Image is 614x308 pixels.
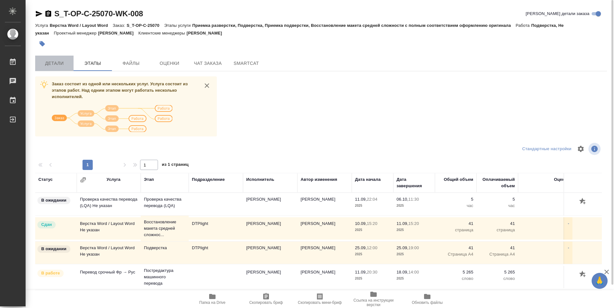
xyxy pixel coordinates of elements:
[412,300,443,305] span: Обновить файлы
[367,221,377,226] p: 15:20
[39,59,70,67] span: Детали
[192,176,225,183] div: Подразделение
[355,270,367,274] p: 11.09,
[231,59,262,67] span: SmartCat
[592,273,608,289] button: 🙏
[588,143,602,155] span: Посмотреть информацию
[526,11,589,17] span: [PERSON_NAME] детали заказа
[54,31,98,35] p: Проектный менеджер
[249,300,283,305] span: Скопировать бриф
[80,177,86,183] button: Сгруппировать
[480,196,515,203] p: 5
[38,176,53,183] div: Статус
[243,217,297,240] td: [PERSON_NAME]
[367,270,377,274] p: 20:30
[144,196,185,209] p: Проверка качества перевода (LQA)
[297,266,352,288] td: [PERSON_NAME]
[355,197,367,202] p: 11.09,
[355,203,390,209] p: 2025
[397,176,432,189] div: Дата завершения
[186,31,227,35] p: [PERSON_NAME]
[594,274,605,288] span: 🙏
[350,298,397,307] span: Ссылка на инструкции верстки
[199,300,225,305] span: Папка на Drive
[573,141,588,157] span: Настроить таблицу
[480,269,515,275] p: 5 265
[397,275,432,282] p: 2025
[438,275,473,282] p: слово
[193,59,223,67] span: Чат заказа
[41,270,60,276] p: В работе
[144,245,185,251] p: Подверстка
[35,23,50,28] p: Услуга
[355,227,390,233] p: 2025
[144,219,185,238] p: Восстановление макета средней сложнос...
[438,269,473,275] p: 5 265
[35,10,43,18] button: Скопировать ссылку для ЯМессенджера
[44,10,52,18] button: Скопировать ссылку
[367,245,377,250] p: 12:00
[243,193,297,215] td: [PERSON_NAME]
[116,59,146,67] span: Файлы
[397,270,408,274] p: 18.09,
[185,290,239,308] button: Папка на Drive
[347,290,400,308] button: Ссылка на инструкции верстки
[35,37,49,51] button: Добавить тэг
[98,31,138,35] p: [PERSON_NAME]
[189,217,243,240] td: DTPlight
[189,242,243,264] td: DTPlight
[355,221,367,226] p: 10.09,
[400,290,454,308] button: Обновить файлы
[408,270,419,274] p: 14:00
[397,203,432,209] p: 2025
[480,275,515,282] p: слово
[41,197,67,204] p: В ожидании
[77,193,141,215] td: Проверка качества перевода (LQA) Не указан
[162,161,189,170] span: из 1 страниц
[438,196,473,203] p: 5
[397,251,432,258] p: 2025
[578,269,588,280] button: Добавить оценку
[480,227,515,233] p: страница
[480,176,515,189] div: Оплачиваемый объем
[438,227,473,233] p: страница
[52,81,188,99] span: Заказ состоит из одной или нескольких услуг. Услуга состоит из этапов работ. Над одним этапом мог...
[41,246,67,252] p: В ожидании
[297,193,352,215] td: [PERSON_NAME]
[106,176,120,183] div: Услуга
[164,23,192,28] p: Этапы услуги
[113,23,127,28] p: Заказ:
[127,23,164,28] p: S_T-OP-C-25070
[578,196,588,207] button: Добавить оценку
[438,203,473,209] p: час
[438,245,473,251] p: 41
[367,197,377,202] p: 22:04
[77,217,141,240] td: Верстка Word / Layout Word Не указан
[355,251,390,258] p: 2025
[408,245,419,250] p: 19:00
[54,9,143,18] a: S_T-OP-C-25070-WK-008
[77,242,141,264] td: Верстка Word / Layout Word Не указан
[77,266,141,288] td: Перевод срочный Фр → Рус
[438,251,473,258] p: Страница А4
[480,245,515,251] p: 41
[516,23,531,28] p: Работа
[243,242,297,264] td: [PERSON_NAME]
[50,23,113,28] p: Верстка Word / Layout Word
[355,245,367,250] p: 25.09,
[397,245,408,250] p: 25.09,
[480,203,515,209] p: час
[408,197,419,202] p: 11:30
[480,251,515,258] p: Страница А4
[138,31,187,35] p: Клиентские менеджеры
[154,59,185,67] span: Оценки
[246,176,274,183] div: Исполнитель
[355,176,381,183] div: Дата начала
[355,275,390,282] p: 2025
[144,176,154,183] div: Этап
[480,220,515,227] p: 41
[438,220,473,227] p: 41
[297,242,352,264] td: [PERSON_NAME]
[41,221,52,228] p: Сдан
[77,59,108,67] span: Этапы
